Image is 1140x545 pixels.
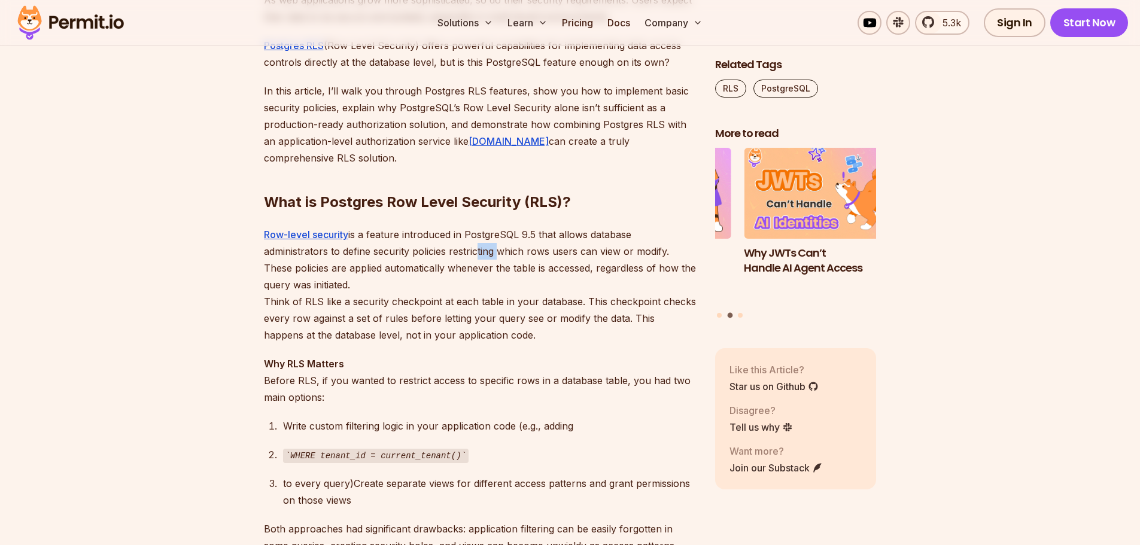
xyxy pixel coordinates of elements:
h2: More to read [715,126,877,141]
a: Start Now [1050,8,1129,37]
a: RLS [715,80,746,98]
a: Row-level security [264,229,348,240]
a: Tell us why [729,420,793,434]
p: In this article, I’ll walk you through Postgres RLS features, show you how to implement basic sec... [264,83,696,166]
li: 2 of 3 [744,148,905,306]
a: PostgreSQL [753,80,818,98]
span: 5.3k [935,16,961,30]
button: Solutions [433,11,498,35]
div: Write custom filtering logic in your application code (e.g., adding [283,418,696,434]
a: [DOMAIN_NAME] [469,135,549,147]
p: Want more? [729,444,823,458]
a: Join our Substack [729,461,823,475]
img: Why JWTs Can’t Handle AI Agent Access [744,148,905,239]
div: to every query)Create separate views for different access patterns and grant permissions on those... [283,475,696,509]
p: Disagree? [729,403,793,418]
li: 1 of 3 [570,148,731,306]
h2: What is Postgres Row Level Security (RLS)? [264,145,696,212]
p: Like this Article? [729,363,819,377]
a: 5.3k [915,11,969,35]
h3: Why JWTs Can’t Handle AI Agent Access [744,246,905,276]
p: Before RLS, if you wanted to restrict access to specific rows in a database table, you had two ma... [264,355,696,406]
h2: Related Tags [715,57,877,72]
button: Company [640,11,707,35]
h3: The Ultimate Guide to MCP Auth: Identity, Consent, and Agent Security [570,246,731,290]
div: Posts [715,148,877,320]
a: Star us on Github [729,379,819,394]
button: Go to slide 3 [738,313,743,318]
a: Postgres RLS [264,39,324,51]
a: Pricing [557,11,598,35]
button: Go to slide 2 [727,313,732,318]
code: WHERE tenant_id = current_tenant() [283,449,469,463]
img: Permit logo [12,2,129,43]
button: Go to slide 1 [717,313,722,318]
button: Learn [503,11,552,35]
p: is a feature introduced in PostgreSQL 9.5 that allows database administrators to define security ... [264,226,696,343]
strong: Why RLS Matters [264,358,344,370]
p: (Row Level Security) offers powerful capabilities for implementing data access controls directly ... [264,37,696,71]
a: Sign In [984,8,1045,37]
a: Why JWTs Can’t Handle AI Agent AccessWhy JWTs Can’t Handle AI Agent Access [744,148,905,306]
a: Docs [603,11,635,35]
